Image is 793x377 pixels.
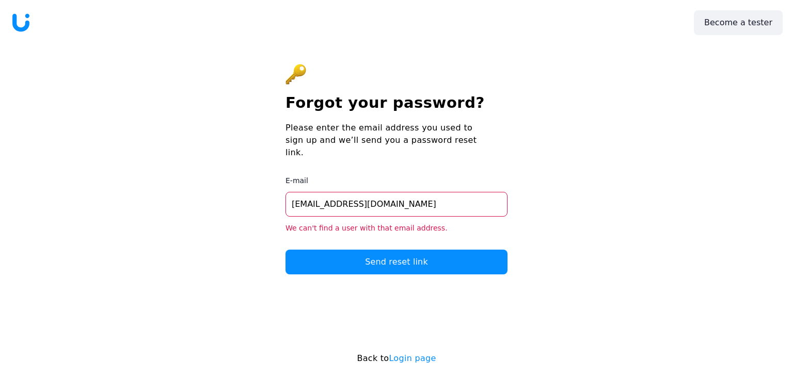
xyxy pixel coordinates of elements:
[286,122,492,159] p: Please enter the email address you used to sign up and we’ll send you a password reset link.
[286,250,507,274] button: Send reset link
[286,192,507,217] input: Enter your e-mail
[286,352,507,365] div: Back to
[286,64,306,85] img: Victory hand
[286,176,308,185] span: E-mail
[286,92,507,114] h3: Forgot your password?
[286,223,507,233] p: We can't find a user with that email address.
[694,10,783,35] button: Become a tester
[389,353,436,363] a: Login page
